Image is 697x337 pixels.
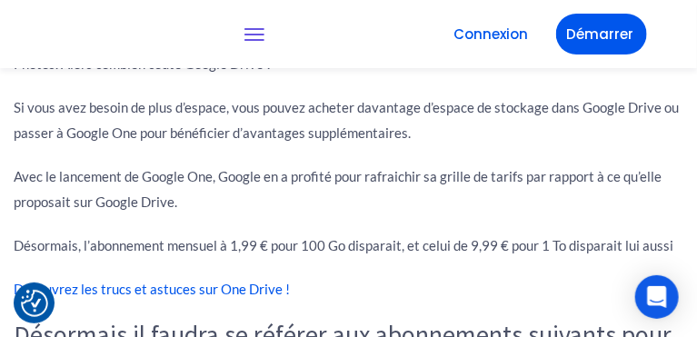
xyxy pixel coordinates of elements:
[21,290,48,317] button: Consent Preferences
[14,164,683,214] p: Avec le lancement de Google One, Google en a profité pour rafraichir sa grille de tarifs par rapp...
[21,290,48,317] img: Revisit consent button
[635,275,679,319] div: Open Intercom Messenger
[556,14,647,55] a: Démarrer
[14,233,683,258] p: Désormais, l’abonnement mensuel à 1,99 € pour 100 Go disparait, et celui de 9,99 € pour 1 To disp...
[14,281,290,297] a: Découvrez les trucs et astuces sur One Drive !
[14,94,683,145] p: Si vous avez besoin de plus d’espace, vous pouvez acheter davantage d’espace de stockage dans Goo...
[443,14,538,55] a: Connexion
[244,24,265,45] button: Toggle navigation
